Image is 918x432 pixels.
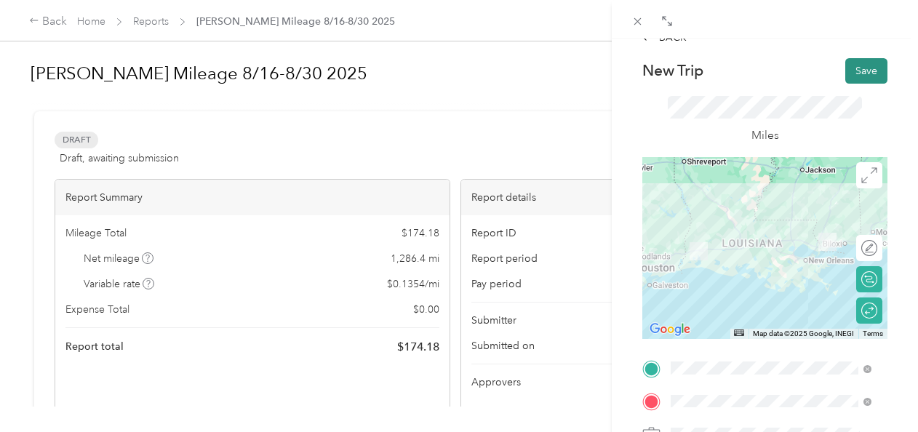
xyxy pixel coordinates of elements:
img: Google [646,320,694,339]
a: Open this area in Google Maps (opens a new window) [646,320,694,339]
span: Map data ©2025 Google, INEGI [753,329,854,337]
iframe: Everlance-gr Chat Button Frame [837,351,918,432]
button: Save [845,58,887,84]
p: New Trip [642,60,703,81]
a: Terms (opens in new tab) [863,329,883,337]
button: Keyboard shortcuts [734,329,744,336]
p: Miles [751,127,779,145]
